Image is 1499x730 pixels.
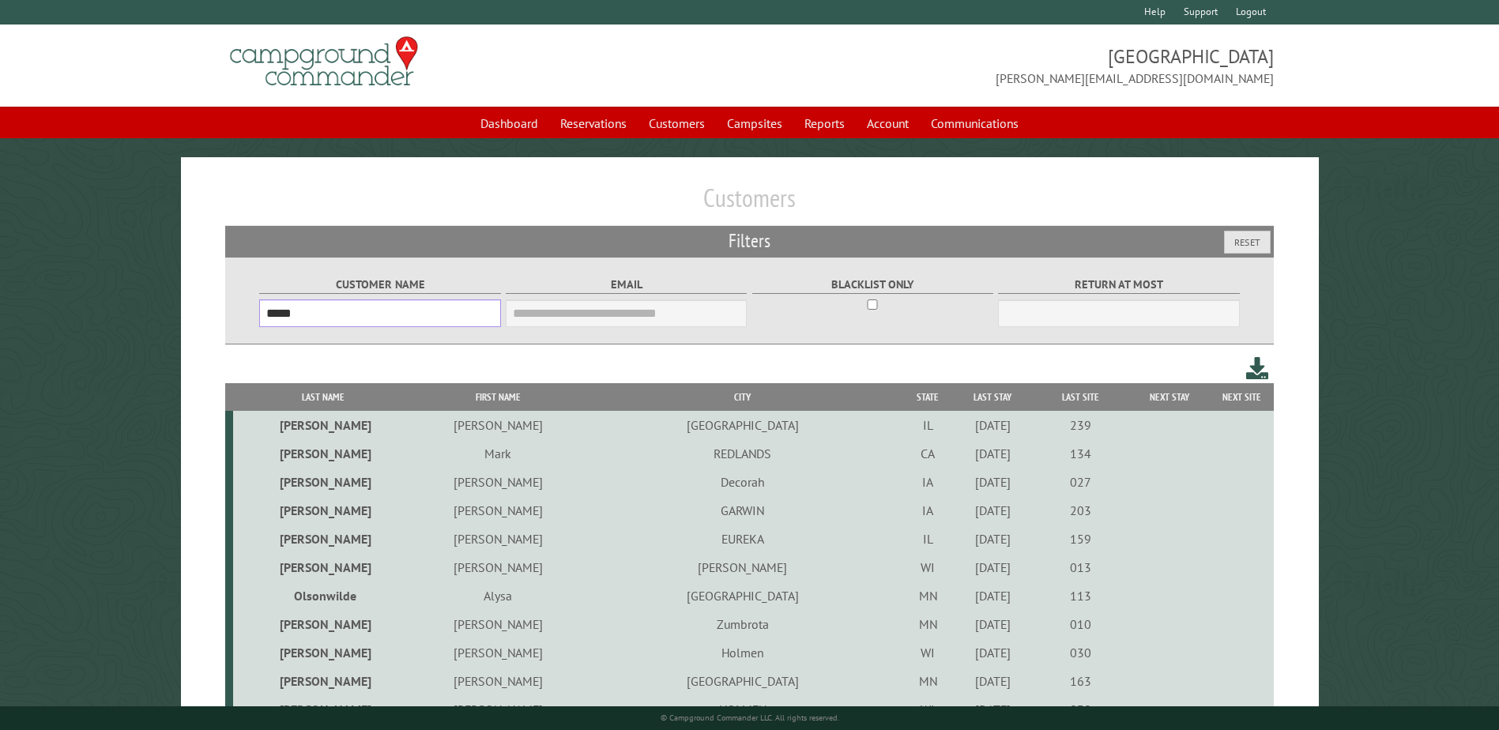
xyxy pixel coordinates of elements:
[582,468,902,496] td: Decorah
[717,108,792,138] a: Campsites
[955,588,1029,604] div: [DATE]
[551,108,636,138] a: Reservations
[413,695,582,724] td: [PERSON_NAME]
[1246,354,1269,383] a: Download this customer list (.csv)
[955,417,1029,433] div: [DATE]
[902,553,953,581] td: WI
[998,276,1239,294] label: Return at most
[582,553,902,581] td: [PERSON_NAME]
[902,525,953,553] td: IL
[955,559,1029,575] div: [DATE]
[1224,231,1271,254] button: Reset
[902,610,953,638] td: MN
[1211,383,1274,411] th: Next Site
[233,638,413,667] td: [PERSON_NAME]
[582,695,902,724] td: HOLMEN
[1032,468,1128,496] td: 027
[506,276,747,294] label: Email
[225,31,423,92] img: Campground Commander
[233,525,413,553] td: [PERSON_NAME]
[233,439,413,468] td: [PERSON_NAME]
[413,638,582,667] td: [PERSON_NAME]
[233,468,413,496] td: [PERSON_NAME]
[902,496,953,525] td: IA
[955,531,1029,547] div: [DATE]
[582,638,902,667] td: Holmen
[233,610,413,638] td: [PERSON_NAME]
[233,496,413,525] td: [PERSON_NAME]
[1032,553,1128,581] td: 013
[902,667,953,695] td: MN
[1032,581,1128,610] td: 113
[413,553,582,581] td: [PERSON_NAME]
[1032,610,1128,638] td: 010
[413,383,582,411] th: First Name
[750,43,1274,88] span: [GEOGRAPHIC_DATA] [PERSON_NAME][EMAIL_ADDRESS][DOMAIN_NAME]
[413,581,582,610] td: Alysa
[233,581,413,610] td: Olsonwilde
[582,496,902,525] td: GARWIN
[259,276,500,294] label: Customer Name
[582,525,902,553] td: EUREKA
[902,468,953,496] td: IA
[1128,383,1210,411] th: Next Stay
[1032,383,1128,411] th: Last Site
[413,439,582,468] td: Mark
[1032,638,1128,667] td: 030
[955,446,1029,461] div: [DATE]
[471,108,548,138] a: Dashboard
[955,502,1029,518] div: [DATE]
[1032,695,1128,724] td: 030
[902,411,953,439] td: IL
[955,673,1029,689] div: [DATE]
[955,474,1029,490] div: [DATE]
[413,667,582,695] td: [PERSON_NAME]
[225,226,1273,256] h2: Filters
[233,553,413,581] td: [PERSON_NAME]
[902,581,953,610] td: MN
[413,411,582,439] td: [PERSON_NAME]
[413,468,582,496] td: [PERSON_NAME]
[955,702,1029,717] div: [DATE]
[582,411,902,439] td: [GEOGRAPHIC_DATA]
[1032,667,1128,695] td: 163
[902,439,953,468] td: CA
[953,383,1032,411] th: Last Stay
[1032,525,1128,553] td: 159
[639,108,714,138] a: Customers
[921,108,1028,138] a: Communications
[857,108,918,138] a: Account
[955,645,1029,660] div: [DATE]
[413,525,582,553] td: [PERSON_NAME]
[1032,411,1128,439] td: 239
[233,695,413,724] td: [PERSON_NAME]
[582,667,902,695] td: [GEOGRAPHIC_DATA]
[902,638,953,667] td: WI
[752,276,993,294] label: Blacklist only
[233,667,413,695] td: [PERSON_NAME]
[1032,496,1128,525] td: 203
[661,713,839,723] small: © Campground Commander LLC. All rights reserved.
[582,383,902,411] th: City
[233,383,413,411] th: Last Name
[795,108,854,138] a: Reports
[582,610,902,638] td: Zumbrota
[902,695,953,724] td: WI
[582,439,902,468] td: REDLANDS
[233,411,413,439] td: [PERSON_NAME]
[225,182,1273,226] h1: Customers
[1032,439,1128,468] td: 134
[955,616,1029,632] div: [DATE]
[582,581,902,610] td: [GEOGRAPHIC_DATA]
[902,383,953,411] th: State
[413,610,582,638] td: [PERSON_NAME]
[413,496,582,525] td: [PERSON_NAME]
